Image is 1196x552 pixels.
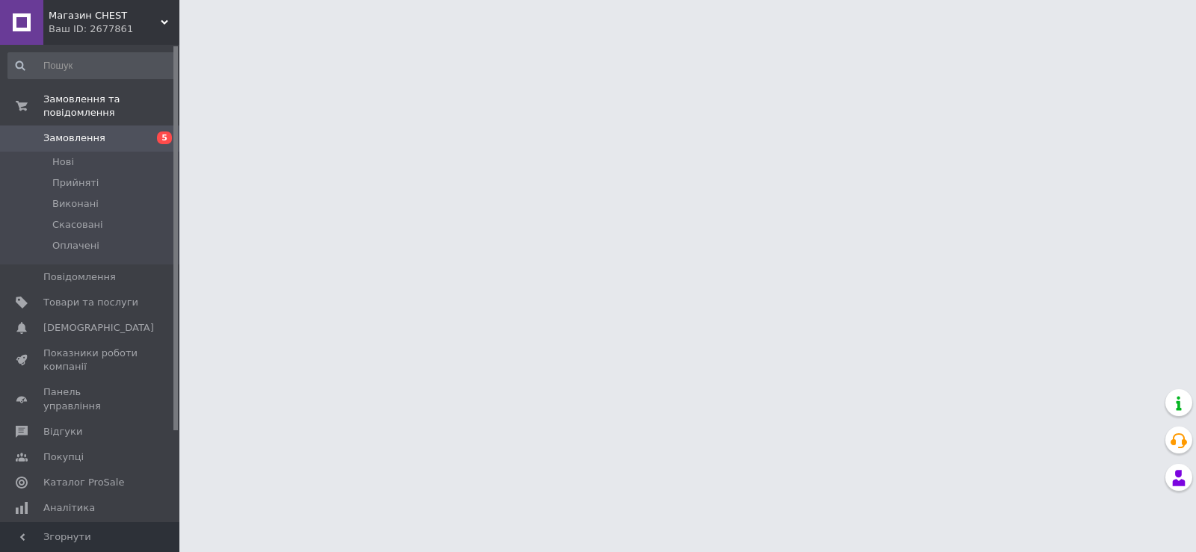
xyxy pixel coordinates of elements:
[52,155,74,169] span: Нові
[43,321,154,335] span: [DEMOGRAPHIC_DATA]
[43,270,116,284] span: Повідомлення
[52,176,99,190] span: Прийняті
[52,218,103,232] span: Скасовані
[52,197,99,211] span: Виконані
[7,52,176,79] input: Пошук
[43,347,138,373] span: Показники роботи компанії
[49,9,161,22] span: Магазин CHEST
[43,385,138,412] span: Панель управління
[43,93,179,120] span: Замовлення та повідомлення
[43,296,138,309] span: Товари та послуги
[43,476,124,489] span: Каталог ProSale
[43,131,105,145] span: Замовлення
[52,239,99,252] span: Оплачені
[43,425,82,438] span: Відгуки
[43,501,95,515] span: Аналітика
[49,22,179,36] div: Ваш ID: 2677861
[43,450,84,464] span: Покупці
[157,131,172,144] span: 5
